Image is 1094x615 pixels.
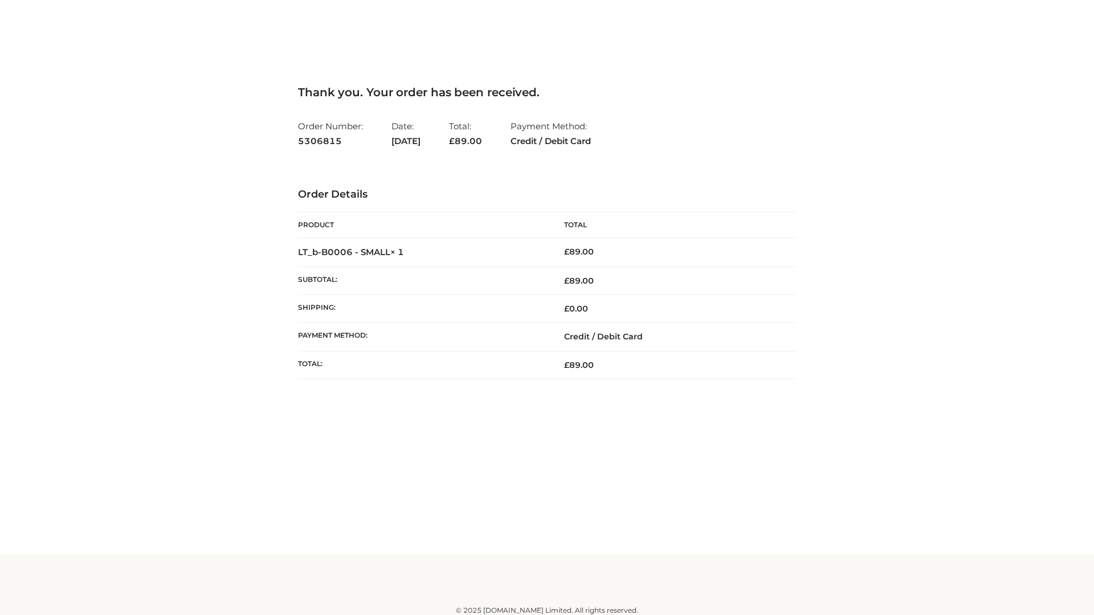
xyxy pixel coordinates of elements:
strong: LT_b-B0006 - SMALL [298,247,404,257]
th: Total: [298,351,547,379]
h3: Order Details [298,188,796,201]
span: £ [449,136,455,146]
h3: Thank you. Your order has been received. [298,85,796,99]
th: Subtotal: [298,266,547,294]
strong: Credit / Debit Card [511,134,591,149]
th: Shipping: [298,295,547,323]
strong: [DATE] [391,134,421,149]
th: Payment method: [298,323,547,351]
span: 89.00 [564,276,594,286]
li: Order Number: [298,116,363,151]
li: Total: [449,116,482,151]
th: Product [298,212,547,238]
span: 89.00 [449,136,482,146]
li: Date: [391,116,421,151]
li: Payment Method: [511,116,591,151]
strong: × 1 [390,247,404,257]
td: Credit / Debit Card [547,323,796,351]
span: £ [564,360,569,370]
bdi: 0.00 [564,304,588,314]
span: £ [564,304,569,314]
span: £ [564,276,569,286]
th: Total [547,212,796,238]
span: 89.00 [564,360,594,370]
bdi: 89.00 [564,247,594,257]
strong: 5306815 [298,134,363,149]
span: £ [564,247,569,257]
